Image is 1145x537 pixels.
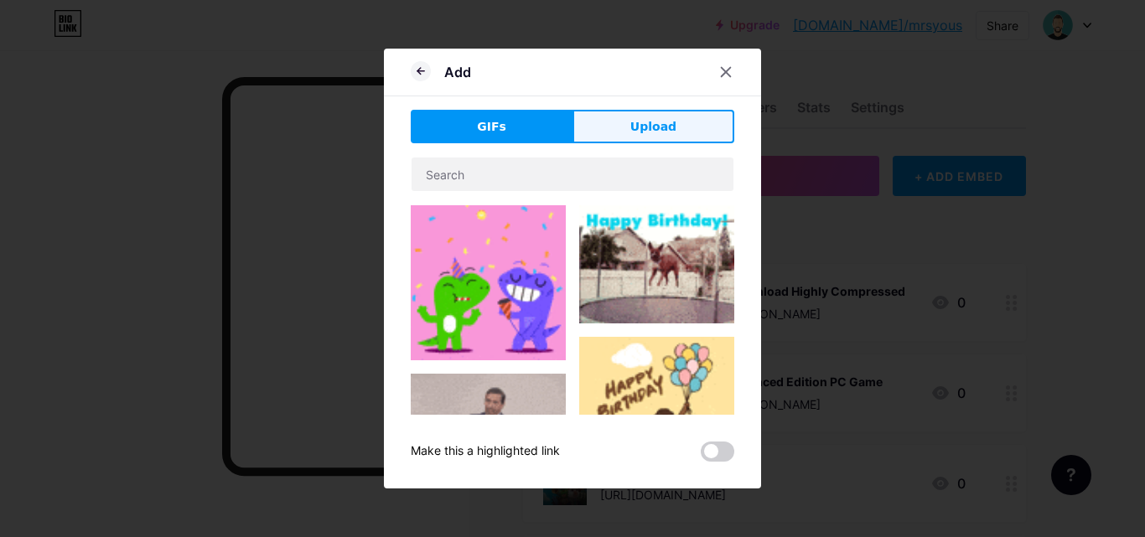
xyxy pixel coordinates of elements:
[630,118,676,136] span: Upload
[411,441,560,462] div: Make this a highlighted link
[411,374,566,503] img: Gihpy
[579,205,734,323] img: Gihpy
[477,118,506,136] span: GIFs
[411,205,566,360] img: Gihpy
[579,337,734,492] img: Gihpy
[444,62,471,82] div: Add
[411,110,572,143] button: GIFs
[572,110,734,143] button: Upload
[412,157,733,191] input: Search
